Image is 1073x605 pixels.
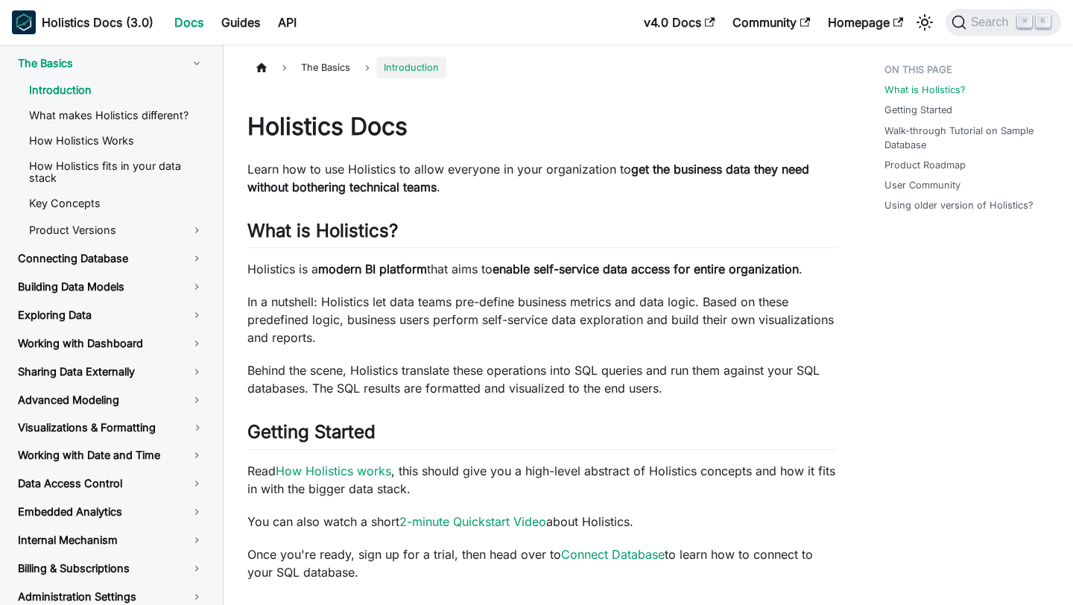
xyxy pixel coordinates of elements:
[247,361,837,397] p: Behind the scene, Holistics translate these operations into SQL queries and run them against your...
[6,331,216,356] a: Working with Dashboard
[884,158,966,172] a: Product Roadmap
[247,260,837,278] p: Holistics is a that aims to .
[42,13,153,31] b: Holistics Docs (3.0)
[6,471,216,496] a: Data Access Control
[12,10,153,34] a: HolisticsHolistics Docs (3.0)
[247,513,837,530] p: You can also watch a short about Holistics.
[247,57,837,78] nav: Breadcrumbs
[884,198,1034,212] a: Using older version of Holistics?
[6,528,216,553] a: Internal Mechanism
[179,416,216,440] button: Toggle the collapsible sidebar category 'Visualizations & Formatting'
[17,104,216,127] a: What makes Holistics different?
[17,218,216,243] a: Product Versions
[6,416,179,440] a: Visualizations & Formatting
[376,57,446,78] span: Introduction
[17,155,216,189] a: How Holistics fits in your data stack
[884,83,966,97] a: What is Holistics?
[399,514,546,529] a: 2-minute Quickstart Video
[17,79,216,101] a: Introduction
[6,274,216,300] a: Building Data Models
[6,387,216,413] a: Advanced Modeling
[946,9,1061,36] button: Search
[12,10,36,34] img: Holistics
[6,359,216,384] a: Sharing Data Externally
[1017,15,1032,28] kbd: ⌘
[1036,15,1051,28] kbd: K
[884,103,952,117] a: Getting Started
[6,51,216,76] a: The Basics
[6,499,216,525] a: Embedded Analytics
[247,462,837,498] p: Read , this should give you a high-level abstract of Holistics concepts and how it fits in with t...
[819,10,912,34] a: Homepage
[635,10,724,34] a: v4.0 Docs
[6,246,216,271] a: Connecting Database
[294,57,358,78] span: The Basics
[247,421,837,449] h2: Getting Started
[6,556,216,581] a: Billing & Subscriptions
[17,192,216,215] a: Key Concepts
[6,443,216,468] a: Working with Date and Time
[247,220,837,248] h2: What is Holistics?
[276,463,391,478] a: How Holistics works
[913,10,937,34] button: Switch between dark and light mode (currently light mode)
[884,124,1055,152] a: Walk-through Tutorial on Sample Database
[493,262,799,276] strong: enable self-service data access for entire organization
[884,178,960,192] a: User Community
[17,130,216,152] a: How Holistics Works
[966,16,1018,29] span: Search
[247,57,276,78] a: Home page
[724,10,819,34] a: Community
[212,10,269,34] a: Guides
[6,302,216,328] a: Exploring Data
[247,160,837,196] p: Learn how to use Holistics to allow everyone in your organization to .
[165,10,212,34] a: Docs
[247,293,837,346] p: In a nutshell: Holistics let data teams pre-define business metrics and data logic. Based on thes...
[247,545,837,581] p: Once you're ready, sign up for a trial, then head over to to learn how to connect to your SQL dat...
[269,10,306,34] a: API
[247,112,837,142] h1: Holistics Docs
[318,262,427,276] strong: modern BI platform
[561,547,665,562] a: Connect Database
